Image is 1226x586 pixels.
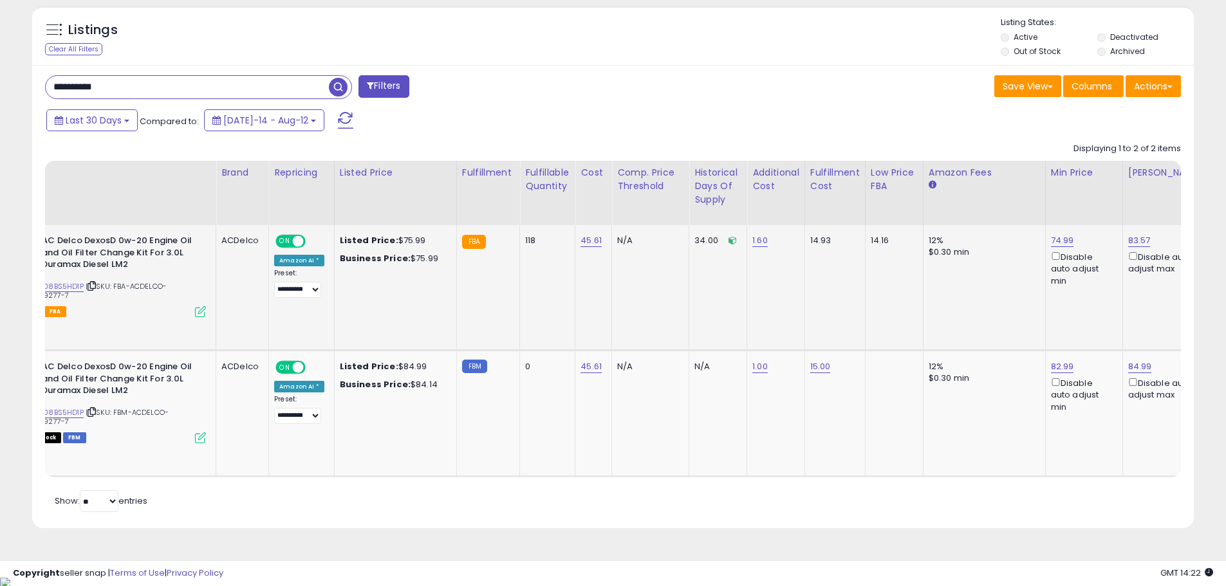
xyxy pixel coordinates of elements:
[1128,360,1152,373] a: 84.99
[929,246,1036,258] div: $0.30 min
[1073,143,1181,155] div: Displaying 1 to 2 of 2 items
[340,253,447,264] div: $75.99
[167,567,223,579] a: Privacy Policy
[694,166,741,206] div: Historical Days Of Supply
[580,360,602,373] a: 45.61
[10,166,210,179] div: Title
[871,166,918,193] div: Low Price FBA
[525,361,565,372] div: 0
[462,166,514,179] div: Fulfillment
[929,372,1036,384] div: $0.30 min
[340,379,447,390] div: $84.14
[46,109,138,131] button: Last 30 Days
[580,234,602,247] a: 45.61
[204,109,324,131] button: [DATE]-14 - Aug-12
[929,235,1036,246] div: 12%
[340,361,447,372] div: $84.99
[1160,567,1213,579] span: 2025-09-12 14:22 GMT
[1063,75,1124,97] button: Columns
[617,235,679,246] div: N/A
[694,361,737,372] div: N/A
[140,115,199,127] span: Compared to:
[340,252,411,264] b: Business Price:
[274,395,324,424] div: Preset:
[304,362,324,373] span: OFF
[68,21,118,39] h5: Listings
[694,235,737,246] div: 34.00
[340,378,411,390] b: Business Price:
[525,166,570,193] div: Fulfillable Quantity
[358,75,409,98] button: Filters
[929,179,936,191] small: Amazon Fees.
[752,360,768,373] a: 1.00
[13,361,206,442] div: ASIN:
[340,360,398,372] b: Listed Price:
[223,114,308,127] span: [DATE]-14 - Aug-12
[45,43,102,55] div: Clear All Filters
[1014,46,1061,57] label: Out of Stock
[580,166,606,179] div: Cost
[1051,360,1074,373] a: 82.99
[617,166,683,193] div: Comp. Price Threshold
[462,235,486,249] small: FBA
[1126,75,1181,97] button: Actions
[1051,376,1113,413] div: Disable auto adjust min
[44,306,66,317] span: FBA
[277,362,293,373] span: ON
[752,234,768,247] a: 1.60
[39,407,84,418] a: B08BS5HD1P
[810,360,831,373] a: 15.00
[1110,32,1158,42] label: Deactivated
[304,236,324,247] span: OFF
[13,407,169,426] span: | SKU: FBM-ACDELCO-PF66+109277-7
[42,361,198,400] b: AC Delco DexosD 0w-20 Engine Oil and Oil Filter Change Kit For 3.0L Duramax Diesel LM2
[39,281,84,292] a: B08BS5HD1P
[340,234,398,246] b: Listed Price:
[1051,250,1113,287] div: Disable auto adjust min
[810,166,860,193] div: Fulfillment Cost
[277,236,293,247] span: ON
[1128,234,1151,247] a: 83.57
[274,255,324,266] div: Amazon AI *
[13,281,167,300] span: | SKU: FBA-ACDELCO-PF66+109277-7
[1128,250,1200,275] div: Disable auto adjust max
[810,235,855,246] div: 14.93
[617,361,679,372] div: N/A
[462,360,487,373] small: FBM
[274,166,329,179] div: Repricing
[340,166,451,179] div: Listed Price
[340,235,447,246] div: $75.99
[42,235,198,274] b: AC Delco DexosD 0w-20 Engine Oil and Oil Filter Change Kit For 3.0L Duramax Diesel LM2
[871,235,913,246] div: 14.16
[1051,166,1117,179] div: Min Price
[1072,80,1112,93] span: Columns
[221,361,259,372] div: ACDelco
[929,361,1036,372] div: 12%
[13,567,60,579] strong: Copyright
[929,166,1040,179] div: Amazon Fees
[525,235,565,246] div: 118
[221,166,263,179] div: Brand
[1051,234,1074,247] a: 74.99
[221,235,259,246] div: ACDelco
[1110,46,1145,57] label: Archived
[13,235,206,316] div: ASIN:
[66,114,122,127] span: Last 30 Days
[1128,166,1205,179] div: [PERSON_NAME]
[1128,376,1200,401] div: Disable auto adjust max
[994,75,1061,97] button: Save View
[110,567,165,579] a: Terms of Use
[274,269,324,298] div: Preset:
[1014,32,1037,42] label: Active
[1001,17,1194,29] p: Listing States:
[274,381,324,392] div: Amazon AI *
[55,495,147,507] span: Show: entries
[13,567,223,580] div: seller snap | |
[752,166,799,193] div: Additional Cost
[63,432,86,443] span: FBM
